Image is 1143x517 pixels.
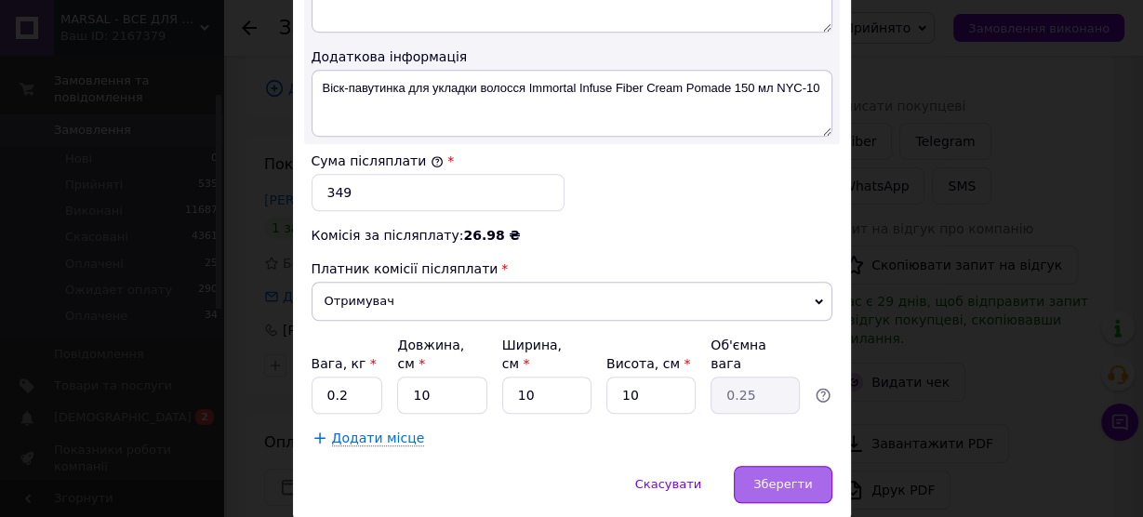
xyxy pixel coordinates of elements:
textarea: Віск-павутинка для укладки волосся Immortal Infuse Fiber Cream Pomade 150 мл NYC-10 [312,70,832,137]
label: Висота, см [606,356,690,371]
div: Додаткова інформація [312,47,832,66]
span: Додати місце [332,431,425,446]
div: Комісія за післяплату: [312,226,832,245]
label: Ширина, см [502,338,562,371]
span: Платник комісії післяплати [312,261,498,276]
span: Скасувати [635,477,701,491]
span: Зберегти [753,477,812,491]
span: Отримувач [312,282,832,321]
span: 26.98 ₴ [463,228,520,243]
label: Сума післяплати [312,153,444,168]
label: Вага, кг [312,356,377,371]
div: Об'ємна вага [711,336,800,373]
label: Довжина, см [397,338,464,371]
